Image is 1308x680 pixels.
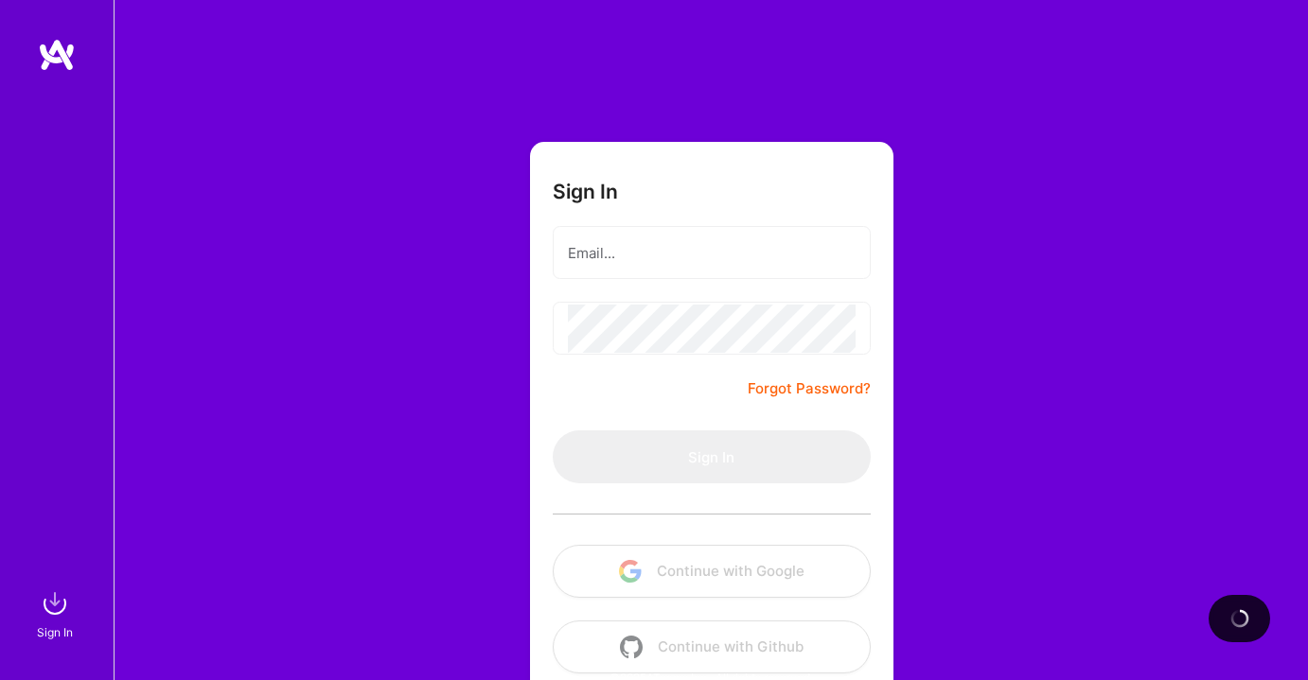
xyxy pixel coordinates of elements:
img: sign in [36,584,74,622]
h3: Sign In [553,180,618,203]
a: Forgot Password? [748,377,871,400]
img: logo [38,38,76,72]
img: icon [620,636,643,658]
button: Sign In [553,430,871,483]
a: sign inSign In [40,584,74,642]
div: Sign In [37,622,73,642]
input: Email... [568,229,856,277]
button: Continue with Github [553,620,871,673]
img: icon [619,560,642,583]
img: loading [1229,608,1250,629]
button: Continue with Google [553,545,871,598]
